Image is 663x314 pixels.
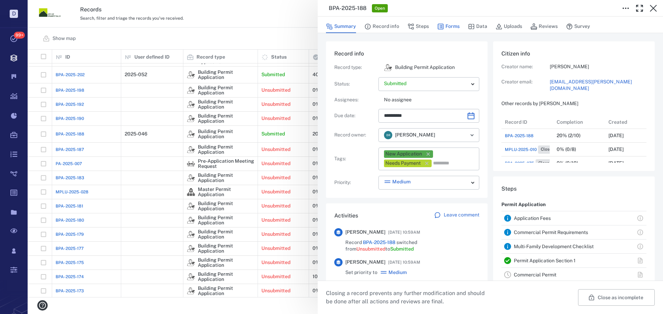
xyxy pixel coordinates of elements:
[384,63,392,72] div: Building Permit Application
[329,4,366,12] h3: BPA-2025-188
[326,289,490,306] p: Closing a record prevents any further modification and should be done after all actions and revie...
[363,240,395,245] a: BPA-2025-188
[514,230,588,235] a: Commercial Permit Requirements
[501,199,546,211] p: Permit Application
[605,115,657,129] div: Created
[395,64,455,71] p: Building Permit Application
[385,151,422,158] div: New Application
[530,20,558,33] button: Reviews
[326,41,488,203] div: Record infoRecord type:icon Building Permit ApplicationBuilding Permit ApplicationStatus:Assignee...
[514,258,576,263] a: Permit Application Section 1
[633,1,646,15] button: Toggle Fullscreen
[537,160,553,166] span: Closed
[608,146,624,153] p: [DATE]
[334,112,376,119] p: Due date :
[608,132,624,139] p: [DATE]
[505,160,534,166] span: BPA-2025-075
[468,20,487,33] button: Data
[390,246,414,252] span: Submitted
[619,1,633,15] button: Toggle to Edit Boxes
[608,112,627,132] div: Created
[464,109,478,123] button: Choose date, selected date is Aug 27, 2025
[566,20,590,33] button: Survey
[373,6,386,11] span: Open
[646,1,660,15] button: Close
[14,32,25,39] span: 99+
[578,289,655,306] button: Close as incomplete
[539,146,556,152] span: Closed
[496,20,522,33] button: Uploads
[553,115,605,129] div: Completion
[364,20,399,33] button: Record info
[384,97,479,103] p: No assignee
[345,269,377,276] p: Set priority to
[384,63,392,72] img: icon Building Permit Application
[514,244,594,249] a: Multi-Family Development Checklist
[385,160,421,167] div: Needs Payment
[501,50,646,58] h6: Citizen info
[334,97,376,103] p: Assignees :
[493,41,655,176] div: Citizen infoCreator name:[PERSON_NAME]Creator email:[EMAIL_ADDRESS][PERSON_NAME][DOMAIN_NAME]Othe...
[501,100,646,107] p: Other records by [PERSON_NAME]
[407,20,429,33] button: Steps
[16,5,30,11] span: Help
[505,145,557,154] a: MPLU-2025-010Closed
[334,179,376,186] p: Priority :
[550,63,646,70] p: [PERSON_NAME]
[505,133,534,139] a: BPA-2025-188
[384,131,392,139] div: D R
[388,269,407,276] span: Medium
[345,259,385,266] span: [PERSON_NAME]
[557,133,580,138] div: 20% (2/10)
[501,63,550,70] p: Creator name:
[501,79,550,92] p: Creator email:
[557,147,576,152] div: 0% (0/8)
[10,10,18,18] p: D
[392,179,411,185] span: Medium
[434,212,479,220] a: Leave comment
[334,212,358,220] h6: Activities
[437,20,460,33] button: Forms
[467,130,477,140] button: Open
[334,64,376,71] p: Record type :
[334,132,376,139] p: Record owner :
[345,239,479,253] span: Record switched from to
[388,228,420,236] span: [DATE] 10:59AM
[505,112,527,132] div: Record ID
[608,160,624,167] p: [DATE]
[557,161,578,166] div: 0% (0/10)
[326,20,356,33] button: Summary
[514,215,551,221] a: Application Fees
[388,258,420,266] span: [DATE] 10:59AM
[384,80,468,87] p: Submitted
[334,81,376,88] p: Status :
[356,246,385,252] span: Unsubmitted
[550,79,646,92] a: [EMAIL_ADDRESS][PERSON_NAME][DOMAIN_NAME]
[334,50,479,58] h6: Record info
[505,146,537,153] span: MPLU-2025-010
[345,229,385,236] span: [PERSON_NAME]
[557,112,583,132] div: Completion
[501,185,646,193] h6: Steps
[505,159,555,168] a: BPA-2025-075Closed
[334,155,376,162] p: Tags :
[395,132,435,139] span: [PERSON_NAME]
[444,212,479,219] p: Leave comment
[501,115,553,129] div: Record ID
[514,272,556,277] a: Commercial Permit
